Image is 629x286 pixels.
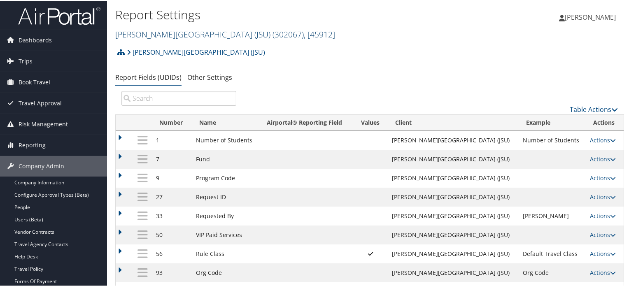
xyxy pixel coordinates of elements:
[192,225,259,244] td: VIP Paid Services
[133,114,152,130] th: : activate to sort column descending
[18,5,100,25] img: airportal-logo.png
[565,12,616,21] span: [PERSON_NAME]
[388,244,519,263] td: [PERSON_NAME][GEOGRAPHIC_DATA] (JSU)
[559,4,624,29] a: [PERSON_NAME]
[192,187,259,206] td: Request ID
[152,114,192,130] th: Number
[187,72,232,81] a: Other Settings
[152,168,192,187] td: 9
[586,114,624,130] th: Actions
[590,230,616,238] a: Actions
[192,244,259,263] td: Rule Class
[152,263,192,281] td: 93
[19,50,33,71] span: Trips
[19,113,68,134] span: Risk Management
[192,114,259,130] th: Name
[121,90,236,105] input: Search
[570,104,618,113] a: Table Actions
[519,206,586,225] td: [PERSON_NAME]
[19,92,62,113] span: Travel Approval
[273,28,304,39] span: ( 302067 )
[519,244,586,263] td: Default Travel Class
[388,114,519,130] th: Client
[353,114,387,130] th: Values
[259,114,353,130] th: Airportal&reg; Reporting Field
[19,29,52,50] span: Dashboards
[590,268,616,276] a: Actions
[388,130,519,149] td: [PERSON_NAME][GEOGRAPHIC_DATA] (JSU)
[152,225,192,244] td: 50
[19,134,46,155] span: Reporting
[388,187,519,206] td: [PERSON_NAME][GEOGRAPHIC_DATA] (JSU)
[192,206,259,225] td: Requested By
[152,244,192,263] td: 56
[519,263,586,281] td: Org Code
[152,187,192,206] td: 27
[519,130,586,149] td: Number of Students
[115,72,182,81] a: Report Fields (UDIDs)
[115,28,335,39] a: [PERSON_NAME][GEOGRAPHIC_DATA] (JSU)
[388,263,519,281] td: [PERSON_NAME][GEOGRAPHIC_DATA] (JSU)
[115,5,454,23] h1: Report Settings
[388,168,519,187] td: [PERSON_NAME][GEOGRAPHIC_DATA] (JSU)
[152,130,192,149] td: 1
[590,211,616,219] a: Actions
[590,192,616,200] a: Actions
[590,173,616,181] a: Actions
[388,149,519,168] td: [PERSON_NAME][GEOGRAPHIC_DATA] (JSU)
[590,135,616,143] a: Actions
[590,249,616,257] a: Actions
[388,206,519,225] td: [PERSON_NAME][GEOGRAPHIC_DATA] (JSU)
[192,168,259,187] td: Program Code
[152,149,192,168] td: 7
[192,149,259,168] td: Fund
[388,225,519,244] td: [PERSON_NAME][GEOGRAPHIC_DATA] (JSU)
[192,130,259,149] td: Number of Students
[192,263,259,281] td: Org Code
[152,206,192,225] td: 33
[304,28,335,39] span: , [ 45912 ]
[519,114,586,130] th: Example
[19,155,64,176] span: Company Admin
[127,43,265,60] a: [PERSON_NAME][GEOGRAPHIC_DATA] (JSU)
[19,71,50,92] span: Book Travel
[590,154,616,162] a: Actions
